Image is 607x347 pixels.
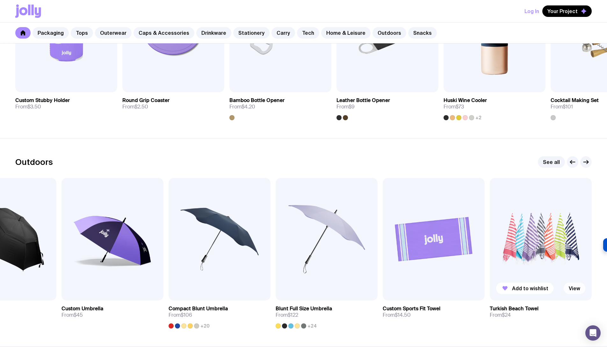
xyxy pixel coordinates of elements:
a: Stationery [233,27,270,39]
a: See all [538,156,565,168]
span: Your Project [547,8,578,14]
span: +24 [307,323,317,329]
span: $14.50 [395,312,411,318]
a: Custom Stubby HolderFrom$3.50 [15,92,117,115]
span: +2 [475,115,481,120]
a: Outerwear [95,27,132,39]
span: From [229,104,255,110]
a: Tops [71,27,93,39]
a: Snacks [408,27,437,39]
h3: Leather Bottle Opener [336,97,390,104]
h3: Bamboo Bottle Opener [229,97,285,104]
a: Leather Bottle OpenerFrom$9 [336,92,438,120]
a: Huski Wine CoolerFrom$73+2 [444,92,546,120]
span: From [276,312,298,318]
h3: Custom Umbrella [61,306,103,312]
span: $73 [456,103,464,110]
a: Round Grip CoasterFrom$2.50 [122,92,224,115]
span: From [61,312,83,318]
h3: Round Grip Coaster [122,97,170,104]
button: Add to wishlist [496,283,553,294]
span: +20 [200,323,210,329]
h3: Custom Sports Fit Towel [383,306,440,312]
a: Bamboo Bottle OpenerFrom$4.20 [229,92,331,120]
a: Blunt Full Size UmbrellaFrom$122+24 [276,300,378,329]
span: $9 [349,103,355,110]
div: Open Intercom Messenger [585,325,601,341]
a: Tech [297,27,319,39]
span: $2.50 [134,103,148,110]
h3: Custom Stubby Holder [15,97,70,104]
h3: Compact Blunt Umbrella [169,306,228,312]
span: $45 [74,312,83,318]
button: Log In [524,5,539,17]
span: From [444,104,464,110]
a: Caps & Accessories [134,27,194,39]
span: $24 [502,312,511,318]
a: View [564,283,585,294]
span: $3.50 [27,103,41,110]
span: From [383,312,411,318]
span: From [122,104,148,110]
span: Add to wishlist [512,285,548,292]
a: Carry [271,27,295,39]
h3: Cocktail Making Set [551,97,599,104]
span: $4.20 [242,103,255,110]
a: Outdoors [372,27,406,39]
h3: Blunt Full Size Umbrella [276,306,332,312]
span: From [490,312,511,318]
a: Custom UmbrellaFrom$45 [61,300,163,323]
a: Compact Blunt UmbrellaFrom$106+20 [169,300,271,329]
span: $122 [288,312,298,318]
a: Home & Leisure [321,27,371,39]
span: From [336,104,355,110]
h2: Outdoors [15,157,53,167]
span: From [15,104,41,110]
span: From [551,104,573,110]
a: Custom Sports Fit TowelFrom$14.50 [383,300,485,323]
span: From [169,312,192,318]
a: Drinkware [196,27,231,39]
span: $101 [563,103,573,110]
button: Your Project [542,5,592,17]
h3: Turkish Beach Towel [490,306,538,312]
a: Turkish Beach TowelFrom$24 [490,300,592,323]
span: $106 [181,312,192,318]
a: Packaging [33,27,69,39]
h3: Huski Wine Cooler [444,97,487,104]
